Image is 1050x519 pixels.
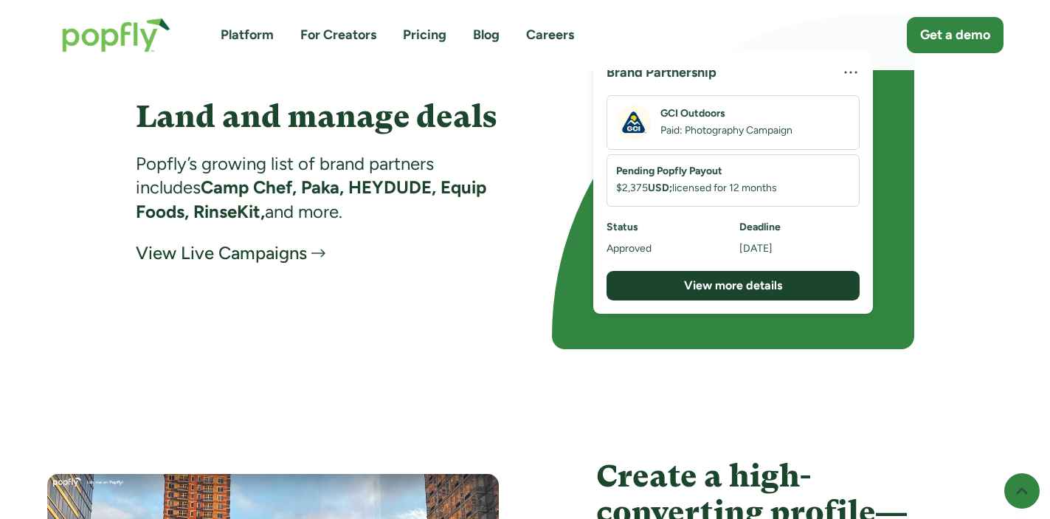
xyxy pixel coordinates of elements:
h6: Pending Popfly Payout [616,164,777,179]
h6: Status [607,220,727,235]
h6: Deadline [739,220,860,235]
div: $2,375 licensed for 12 months [616,179,777,197]
a: Careers [526,26,574,44]
h6: GCI Outdoors [660,106,792,121]
div: Approved [607,239,727,258]
h4: Land and manage deals [136,99,498,134]
a: Get a demo [907,17,1004,53]
div: Get a demo [920,26,990,44]
div: Popfly’s growing list of brand partners includes and more. [136,152,498,224]
div: Paid: Photography Campaign [660,121,792,140]
a: View Live Campaigns [136,241,325,265]
strong: USD; [648,182,672,194]
div: [DATE] [739,239,860,258]
h5: Brand Partnership [607,63,727,82]
div: View Live Campaigns [136,241,307,265]
a: Blog [473,26,500,44]
a: For Creators [300,26,376,44]
a: home [47,3,185,67]
div: View more details [620,278,846,294]
a: Pricing [403,26,446,44]
a: Platform [221,26,274,44]
strong: Camp Chef, Paka, HEYDUDE, Equip Foods, RinseKit, [136,176,486,221]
